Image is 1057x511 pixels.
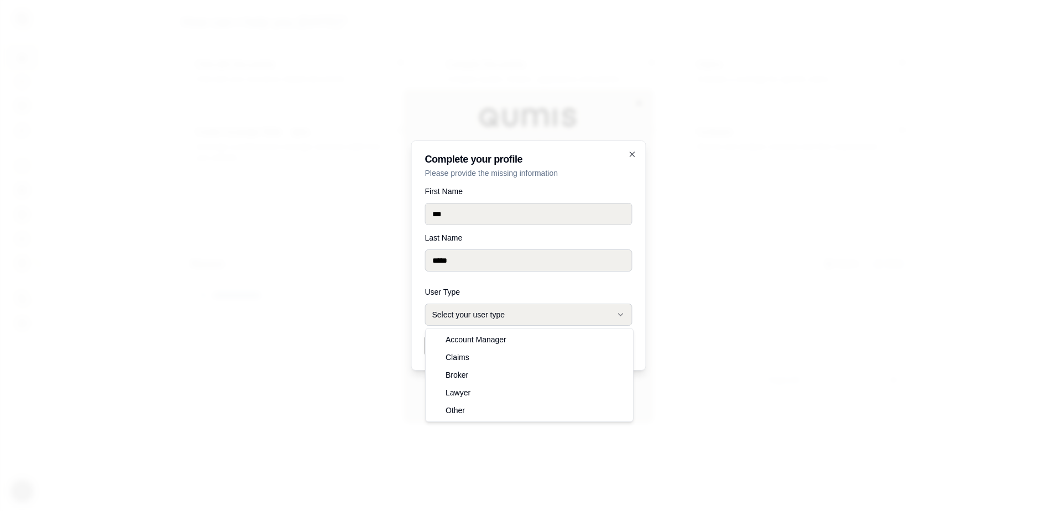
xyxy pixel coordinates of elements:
[446,369,468,380] span: Broker
[425,288,632,296] label: User Type
[425,187,632,195] label: First Name
[446,405,465,416] span: Other
[446,387,470,398] span: Lawyer
[425,168,632,179] p: Please provide the missing information
[425,154,632,164] h2: Complete your profile
[446,334,506,345] span: Account Manager
[446,352,469,363] span: Claims
[425,234,632,242] label: Last Name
